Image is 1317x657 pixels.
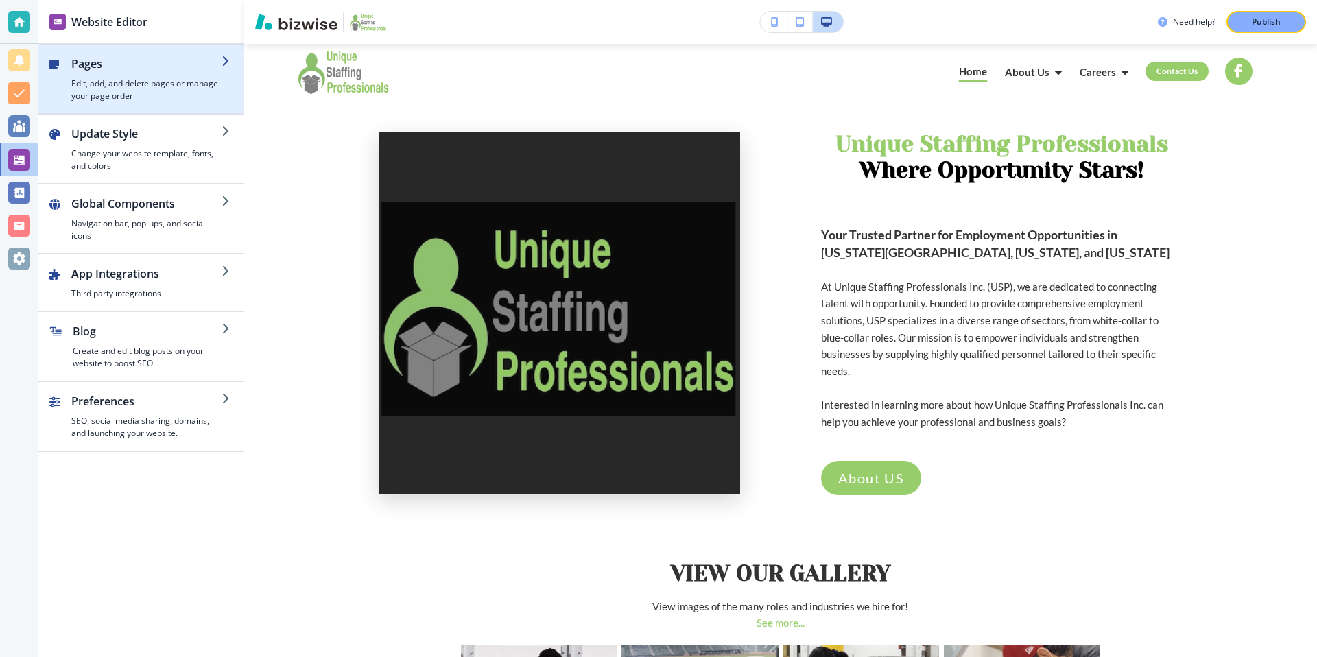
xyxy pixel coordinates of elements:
p: Your Trusted Partner for Employment Opportunities in [US_STATE][GEOGRAPHIC_DATA], [US_STATE], and... [821,226,1183,262]
h2: Update Style [71,126,222,142]
h2: Global Components [71,195,222,212]
div: Careers [1079,60,1146,82]
h2: App Integrations [71,265,222,282]
button: PreferencesSEO, social media sharing, domains, and launching your website. [38,382,244,451]
a: Social media account for Facebook [1225,58,1253,85]
div: About Us [1004,60,1079,82]
p: Careers [1080,67,1116,77]
img: Bizwise Logo [255,14,337,30]
img: Your Logo [350,11,386,33]
h3: Need help? [1173,16,1215,28]
h2: VIEW OUR GALLERY [459,561,1102,587]
button: App IntegrationsThird party integrations [38,254,244,311]
p: Publish [1252,16,1281,28]
button: BlogCreate and edit blog posts on your website to boost SEO [38,312,244,381]
h4: Navigation bar, pop-ups, and social icons [71,217,222,242]
p: Interested in learning more about how Unique Staffing Professionals Inc. can help you achieve you... [821,396,1183,430]
h4: Edit, add, and delete pages or manage your page order [71,77,222,102]
button: Global ComponentsNavigation bar, pop-ups, and social icons [38,184,244,253]
h2: Website Editor [71,14,147,30]
p: At Unique Staffing Professionals Inc. (USP), we are dedicated to connecting talent with opportuni... [821,278,1183,380]
img: editor icon [49,14,66,30]
button: PagesEdit, add, and delete pages or manage your page order [38,45,244,113]
h4: Change your website template, fonts, and colors [71,147,222,172]
a: See more... [757,617,805,629]
p: Home [959,67,987,77]
button: Publish [1226,11,1306,33]
button: Update StyleChange your website template, fonts, and colors [38,115,244,183]
h4: Create and edit blog posts on your website to boost SEO [73,345,222,370]
img: Unique Staffing Professionals [298,44,503,99]
p: About US [838,467,905,489]
img: <p class="ql-align-center"><strong style="color: rgb(151, 205, 107);">Unique Staffing Professiona... [379,132,741,494]
h2: Pages [71,56,222,72]
a: About US [821,461,922,495]
h2: Preferences [71,393,222,409]
strong: Where Opportunity Stars! [859,158,1144,183]
h4: SEO, social media sharing, domains, and launching your website. [71,415,222,440]
a: Contact Us [1146,62,1209,81]
p: View images of the many roles and industries we hire for! [459,598,1102,615]
h2: Blog [73,323,222,339]
p: About Us [1005,67,1049,77]
h4: Third party integrations [71,287,222,300]
strong: Unique Staffing Professionals [835,132,1168,157]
